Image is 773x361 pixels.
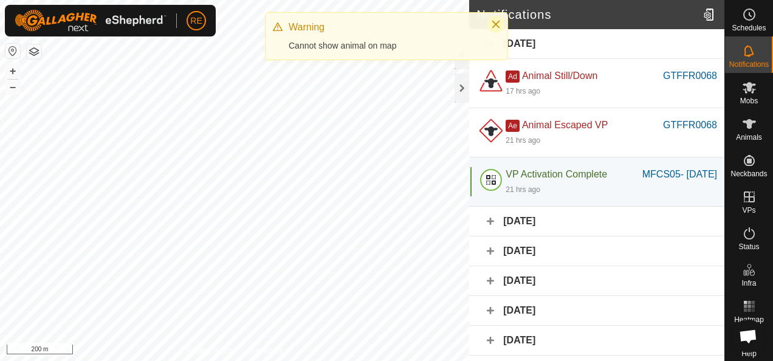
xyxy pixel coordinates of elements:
[469,29,724,59] div: [DATE]
[247,345,283,356] a: Contact Us
[522,120,608,130] span: Animal Escaped VP
[15,10,167,32] img: Gallagher Logo
[469,207,724,236] div: [DATE]
[734,316,764,323] span: Heatmap
[642,167,717,182] div: MFCS05- [DATE]
[476,7,698,22] h2: Notifications
[732,24,766,32] span: Schedules
[506,120,520,132] span: Ae
[729,61,769,68] span: Notifications
[506,86,540,97] div: 17 hrs ago
[487,16,504,33] button: Close
[741,280,756,287] span: Infra
[5,80,20,94] button: –
[730,170,767,177] span: Neckbands
[663,69,717,83] div: GTFFR0068
[506,184,540,195] div: 21 hrs ago
[469,326,724,356] div: [DATE]
[736,134,762,141] span: Animals
[741,350,757,357] span: Help
[27,44,41,59] button: Map Layers
[738,243,759,250] span: Status
[506,70,520,83] span: Ad
[663,118,717,132] div: GTFFR0068
[469,236,724,266] div: [DATE]
[469,296,724,326] div: [DATE]
[740,97,758,105] span: Mobs
[289,20,478,35] div: Warning
[742,207,755,214] span: VPs
[506,135,540,146] div: 21 hrs ago
[5,44,20,58] button: Reset Map
[522,70,597,81] span: Animal Still/Down
[187,345,232,356] a: Privacy Policy
[506,169,607,179] span: VP Activation Complete
[289,40,478,52] div: Cannot show animal on map
[5,64,20,78] button: +
[469,266,724,296] div: [DATE]
[732,320,764,352] div: Open chat
[190,15,202,27] span: RE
